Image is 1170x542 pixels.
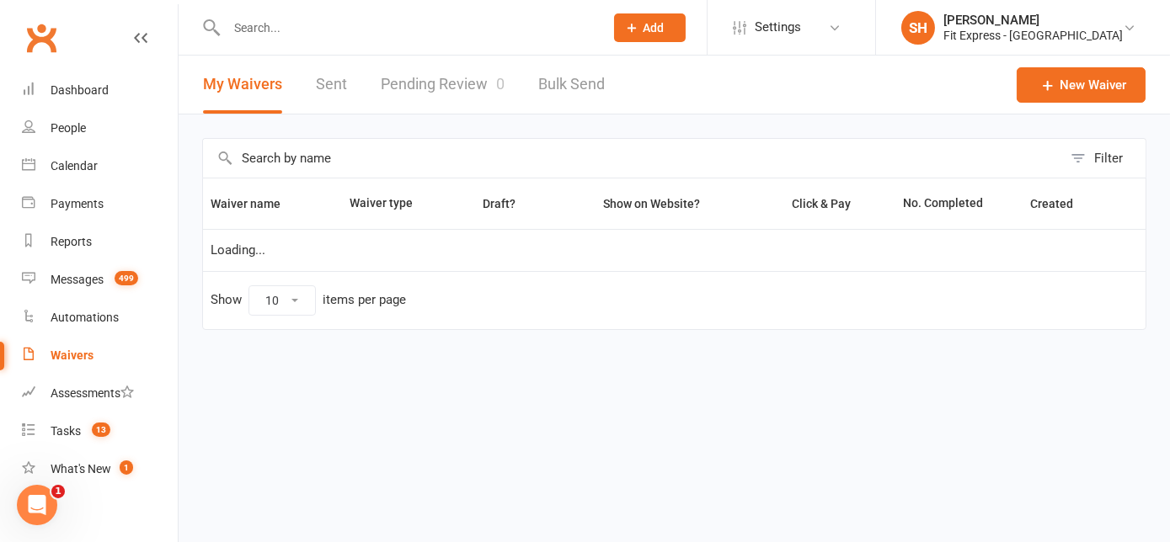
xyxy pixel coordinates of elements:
div: Show [211,285,406,316]
div: Dashboard [51,83,109,97]
span: 1 [120,460,133,475]
a: Calendar [22,147,178,185]
a: Automations [22,299,178,337]
span: Add [644,21,665,35]
span: 0 [496,75,505,93]
span: Draft? [483,197,516,210]
a: Clubworx [20,17,62,59]
button: My Waivers [203,56,282,114]
a: Bulk Send [538,56,605,114]
a: Messages 499 [22,261,178,299]
a: Dashboard [22,72,178,109]
span: Created [1030,197,1092,210]
a: Pending Review0 [381,56,505,114]
input: Search... [222,16,592,40]
div: [PERSON_NAME] [943,13,1123,28]
a: Reports [22,223,178,261]
div: Waivers [51,348,93,362]
div: People [51,121,86,135]
div: Automations [51,311,119,324]
div: What's New [51,462,111,476]
button: Click & Pay [777,194,869,214]
a: Waivers [22,337,178,375]
div: Reports [51,235,92,248]
div: items per page [323,293,406,307]
span: Waiver name [211,197,299,210]
td: Loading... [203,229,1146,271]
button: Waiver name [211,194,299,214]
th: Waiver type [342,178,446,229]
a: New Waiver [1017,67,1146,103]
div: Messages [51,273,104,286]
button: Filter [1062,139,1146,178]
div: Filter [1094,148,1123,168]
iframe: Intercom live chat [17,485,57,525]
input: Search by name [203,139,1062,178]
div: Payments [51,197,104,210]
div: Calendar [51,159,98,173]
a: What's New1 [22,450,178,488]
div: Fit Express - [GEOGRAPHIC_DATA] [943,28,1123,43]
span: 1 [51,485,65,498]
span: Show on Website? [603,197,700,210]
a: Payments [22,185,178,223]
a: People [22,109,178,147]
span: Settings [755,8,801,46]
button: Created [1030,194,1092,214]
div: Assessments [51,386,134,400]
a: Tasks 13 [22,412,178,450]
a: Sent [316,56,347,114]
button: Add [614,13,686,42]
span: 13 [92,422,110,437]
span: Click & Pay [792,197,851,210]
a: Assessments [22,375,178,412]
button: Draft? [468,194,535,214]
span: 499 [115,271,138,285]
th: No. Completed [895,178,1023,229]
div: Tasks [51,424,81,438]
button: Show on Website? [588,194,719,214]
div: SH [901,11,935,45]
